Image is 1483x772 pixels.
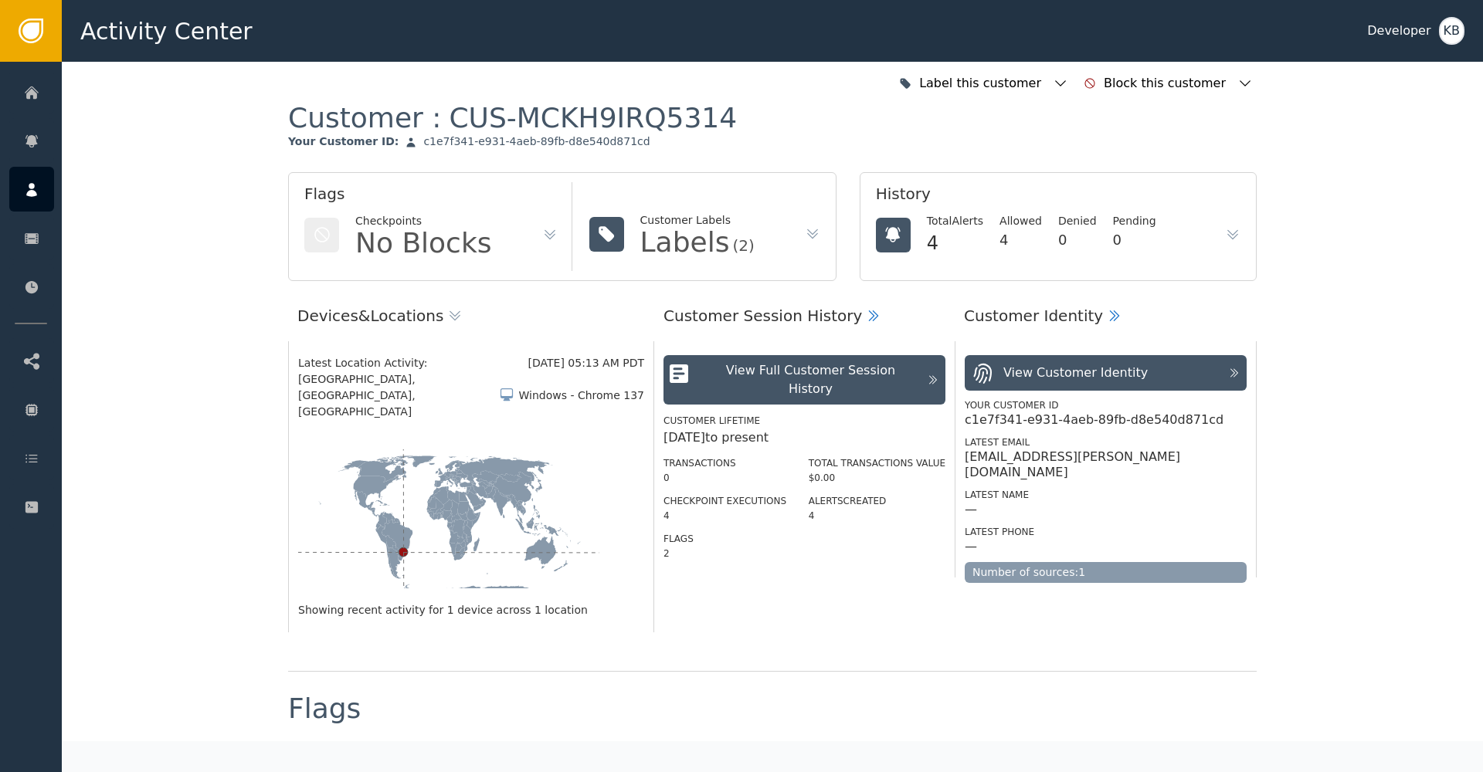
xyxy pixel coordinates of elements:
div: $0.00 [809,471,945,485]
label: Flags [663,533,694,544]
div: — [965,502,977,517]
div: History [876,182,1240,213]
div: CUS-MCKH9IRQ5314 [449,100,737,135]
div: View Full Customer Session History [702,361,919,398]
div: Latest Email [965,435,1247,449]
div: Customer Identity [964,304,1103,327]
button: Label this customer [895,66,1072,100]
div: Developer [1367,22,1430,40]
button: View Customer Identity [965,355,1247,391]
div: — [965,539,977,554]
div: Flags [288,695,361,723]
label: Customer Lifetime [663,415,760,426]
span: [GEOGRAPHIC_DATA], [GEOGRAPHIC_DATA], [GEOGRAPHIC_DATA] [298,371,499,420]
div: Allowed [999,213,1042,229]
div: 0 [1113,229,1156,250]
div: Devices & Locations [297,304,443,327]
label: Total Transactions Value [809,458,945,469]
label: Alerts Created [809,496,887,506]
button: KB [1439,17,1464,45]
label: Transactions [663,458,736,469]
div: 2 [663,547,786,560]
div: c1e7f341-e931-4aeb-89fb-d8e540d871cd [423,135,650,149]
div: Latest Phone [965,525,1247,539]
div: No Blocks [355,229,492,257]
div: Customer Labels [640,212,755,229]
div: [DATE] 05:13 AM PDT [528,355,644,371]
div: Latest Location Activity: [298,355,528,371]
div: 4 [809,509,945,523]
span: Activity Center [80,14,253,49]
div: Pending [1113,213,1156,229]
div: (2) [732,238,754,253]
div: View Customer Identity [1003,364,1148,382]
div: [EMAIL_ADDRESS][PERSON_NAME][DOMAIN_NAME] [965,449,1247,480]
label: Checkpoint Executions [663,496,786,506]
div: Checkpoints [355,213,492,229]
div: Block this customer [1104,74,1230,93]
div: 4 [927,229,983,257]
div: Customer Session History [663,304,862,327]
div: 4 [999,229,1042,250]
button: View Full Customer Session History [663,355,945,405]
div: Your Customer ID : [288,135,399,149]
div: Windows - Chrome 137 [518,388,644,404]
button: Block this customer [1080,66,1257,100]
div: Latest Name [965,488,1247,502]
div: Flags [304,182,558,213]
div: Label this customer [919,74,1045,93]
div: Showing recent activity for 1 device across 1 location [298,602,644,618]
div: 0 [1058,229,1097,250]
div: Number of sources: 1 [965,562,1247,583]
div: Denied [1058,213,1097,229]
div: [DATE] to present [663,428,945,447]
div: 4 [663,509,786,523]
div: Customer : [288,100,737,135]
div: Labels [640,229,730,256]
div: Your Customer ID [965,398,1247,412]
div: 0 [663,471,786,485]
div: Total Alerts [927,213,983,229]
div: c1e7f341-e931-4aeb-89fb-d8e540d871cd [965,412,1223,428]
